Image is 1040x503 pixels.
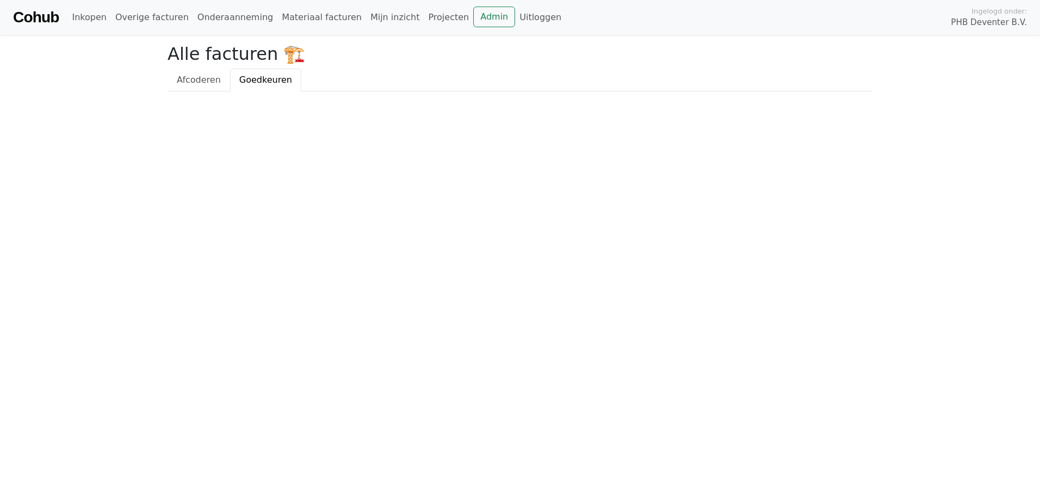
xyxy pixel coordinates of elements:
[230,69,301,91] a: Goedkeuren
[473,7,515,27] a: Admin
[366,7,424,28] a: Mijn inzicht
[277,7,366,28] a: Materiaal facturen
[168,44,872,64] h2: Alle facturen 🏗️
[111,7,193,28] a: Overige facturen
[971,6,1027,16] span: Ingelogd onder:
[424,7,473,28] a: Projecten
[177,75,221,85] span: Afcoderen
[951,16,1027,29] span: PHB Deventer B.V.
[193,7,277,28] a: Onderaanneming
[168,69,230,91] a: Afcoderen
[13,4,59,30] a: Cohub
[515,7,566,28] a: Uitloggen
[67,7,110,28] a: Inkopen
[239,75,292,85] span: Goedkeuren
